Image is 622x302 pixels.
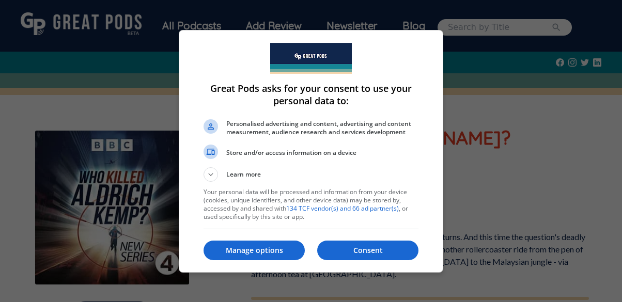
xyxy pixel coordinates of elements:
span: Personalised advertising and content, advertising and content measurement, audience research and ... [226,120,418,136]
button: Manage options [204,241,305,260]
p: Manage options [204,245,305,256]
h1: Great Pods asks for your consent to use your personal data to: [204,82,418,107]
button: Learn more [204,167,418,182]
span: Store and/or access information on a device [226,149,418,157]
p: Your personal data will be processed and information from your device (cookies, unique identifier... [204,188,418,221]
span: Learn more [226,170,261,182]
p: Consent [317,245,418,256]
img: Welcome to Great Pods [270,43,352,74]
p: Some vendors may process your personal data on the basis of legitimate interest, which you can ob... [204,227,418,260]
button: Consent [317,241,418,260]
a: 134 TCF vendor(s) and 66 ad partner(s) [286,204,399,213]
div: Great Pods asks for your consent to use your personal data to: [179,30,443,273]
